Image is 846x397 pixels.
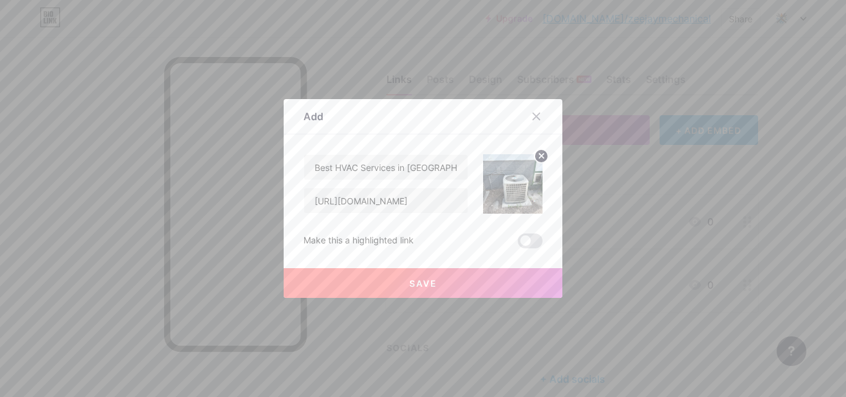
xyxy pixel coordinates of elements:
[284,268,562,298] button: Save
[409,278,437,289] span: Save
[303,109,323,124] div: Add
[483,154,543,214] img: link_thumbnail
[303,233,414,248] div: Make this a highlighted link
[304,155,468,180] input: Title
[304,188,468,213] input: URL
